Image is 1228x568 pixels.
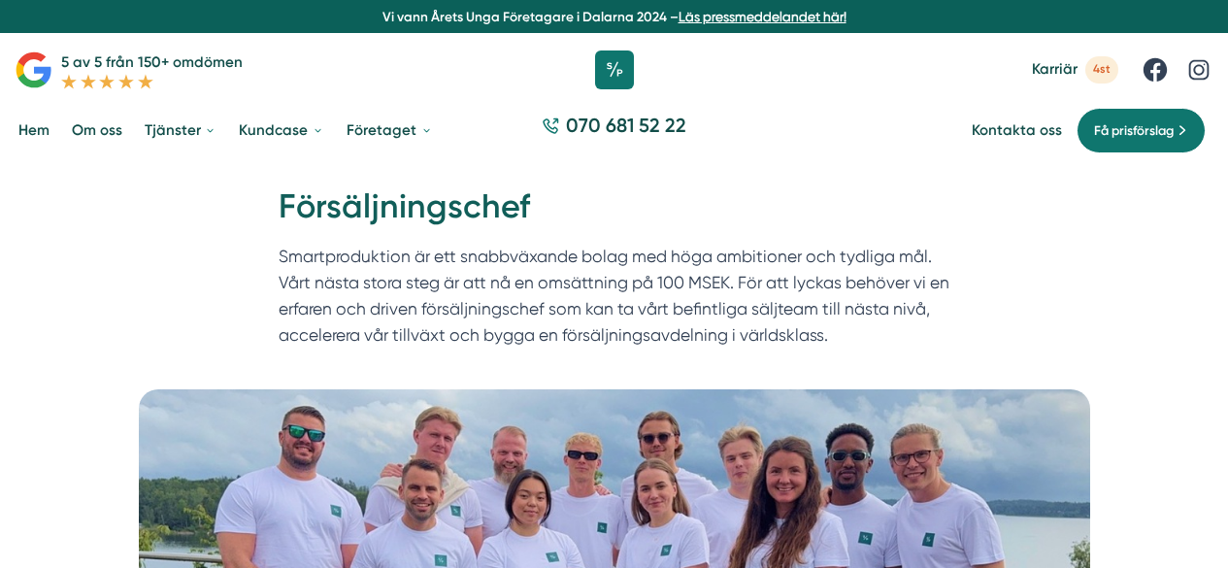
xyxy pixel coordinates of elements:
a: Kundcase [235,107,327,155]
p: Vi vann Årets Unga Företagare i Dalarna 2024 – [8,8,1221,26]
a: Kontakta oss [972,121,1062,140]
a: Företaget [343,107,436,155]
span: Karriär [1032,60,1078,79]
h1: Försäljningschef [279,184,950,244]
a: Hem [15,107,53,155]
p: Smartproduktion är ett snabbväxande bolag med höga ambitioner och tydliga mål. Vårt nästa stora s... [279,244,950,357]
a: Läs pressmeddelandet här! [679,9,846,24]
a: 070 681 52 22 [534,113,694,150]
a: Få prisförslag [1077,108,1206,153]
a: Om oss [68,107,126,155]
p: 5 av 5 från 150+ omdömen [61,50,243,74]
span: 070 681 52 22 [566,113,686,140]
a: Karriär 4st [1032,56,1118,83]
a: Tjänster [141,107,220,155]
span: Få prisförslag [1094,120,1174,141]
span: 4st [1085,56,1118,83]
